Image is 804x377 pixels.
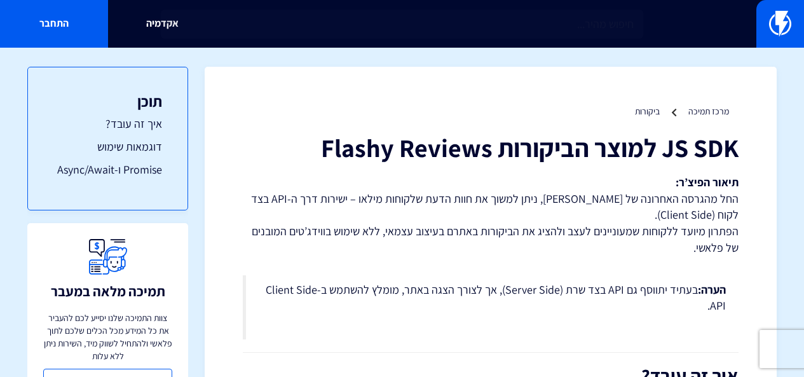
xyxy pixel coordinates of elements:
a: דוגמאות שימוש [53,139,162,155]
p: בעתיד יתווסף גם API בצד שרת (Server Side), אך לצורך הצגה באתר, מומלץ להשתמש ב-Client Side API. [259,282,726,314]
p: החל מהגרסה האחרונה של [PERSON_NAME], ניתן למשוך את חוות הדעת שלקוחות מילאו – ישירות דרך ה-API בצד... [243,174,739,256]
h1: JS SDK למוצר הביקורות Flashy Reviews [243,134,739,161]
a: Promise ו-Async/Await [53,161,162,178]
h3: תמיכה מלאה במעבר [51,284,165,299]
a: איך זה עובד? [53,116,162,132]
h3: תוכן [53,93,162,109]
a: ביקורות [635,106,660,117]
p: צוות התמיכה שלנו יסייע לכם להעביר את כל המידע מכל הכלים שלכם לתוך פלאשי ולהתחיל לשווק מיד, השירות... [43,312,172,362]
strong: הערה: [698,282,726,297]
strong: תיאור הפיצ’ר: [676,175,739,189]
a: מרכז תמיכה [688,106,729,117]
input: חיפוש מהיר... [161,10,643,39]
